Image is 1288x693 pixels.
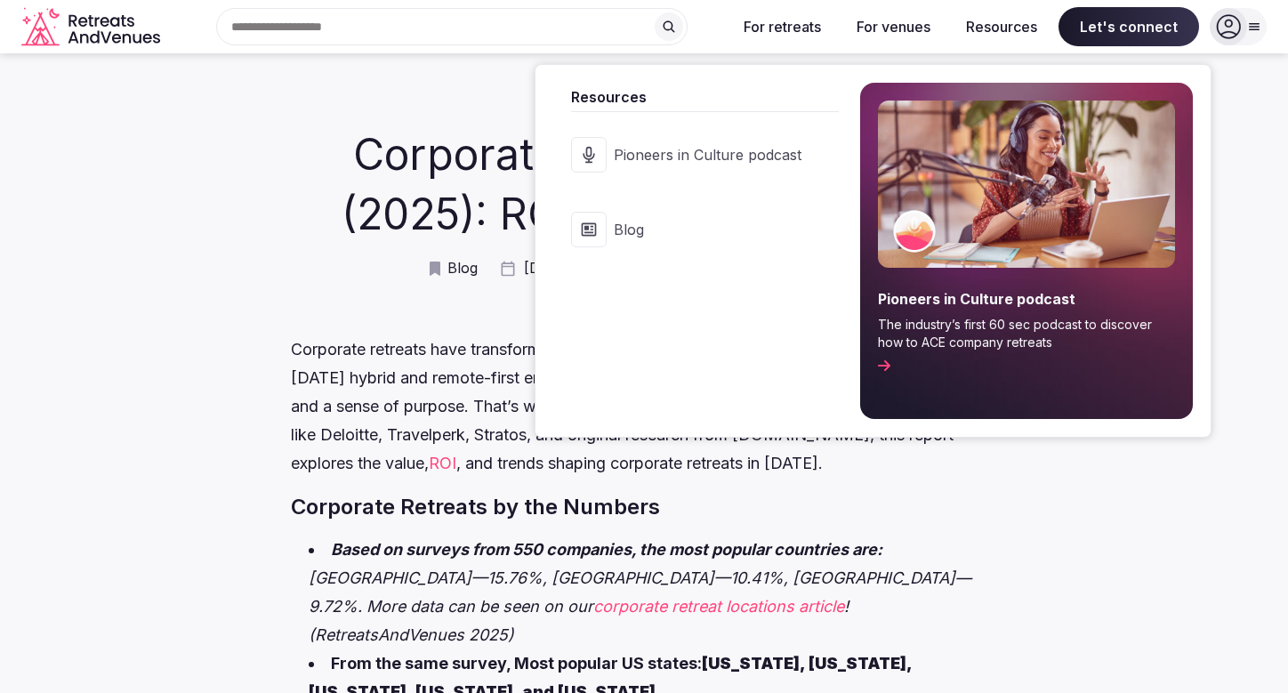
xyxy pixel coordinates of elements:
a: Blog [430,258,478,278]
span: Pioneers in Culture podcast [614,145,801,165]
img: Resources [878,101,1175,268]
em: ! (RetreatsAndVenues 2025) [309,597,849,644]
a: Pioneers in Culture podcastThe industry’s first 60 sec podcast to discover how to ACE company ret... [860,83,1193,419]
em: [GEOGRAPHIC_DATA]—15.76%, [GEOGRAPHIC_DATA]—10.41%, [GEOGRAPHIC_DATA]—9.72%. More data can be see... [309,568,971,616]
a: corporate retreat locations article [593,597,844,616]
span: Blog [614,220,801,239]
em: Based on surveys from 550 companies, the most popular countries are: [331,540,882,559]
span: Resources [571,86,839,108]
span: Let's connect [1059,7,1199,46]
button: For retreats [729,7,835,46]
a: Blog [553,194,839,265]
a: Visit the homepage [21,7,164,47]
span: Blog [447,258,478,278]
button: For venues [842,7,945,46]
a: ROI [429,454,456,472]
h3: Corporate Retreats by the Numbers [291,492,998,522]
span: The industry’s first 60 sec podcast to discover how to ACE company retreats [878,316,1175,351]
span: Pioneers in Culture podcast [878,289,1175,309]
svg: Retreats and Venues company logo [21,7,164,47]
a: Pioneers in Culture podcast [553,119,839,190]
button: Resources [952,7,1051,46]
h1: Corporate Retreats Statistics (2025): ROI, Trends + Insights [334,125,953,244]
p: Corporate retreats have transformed from indulgent perks into essential business strategies. In [... [291,335,998,478]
